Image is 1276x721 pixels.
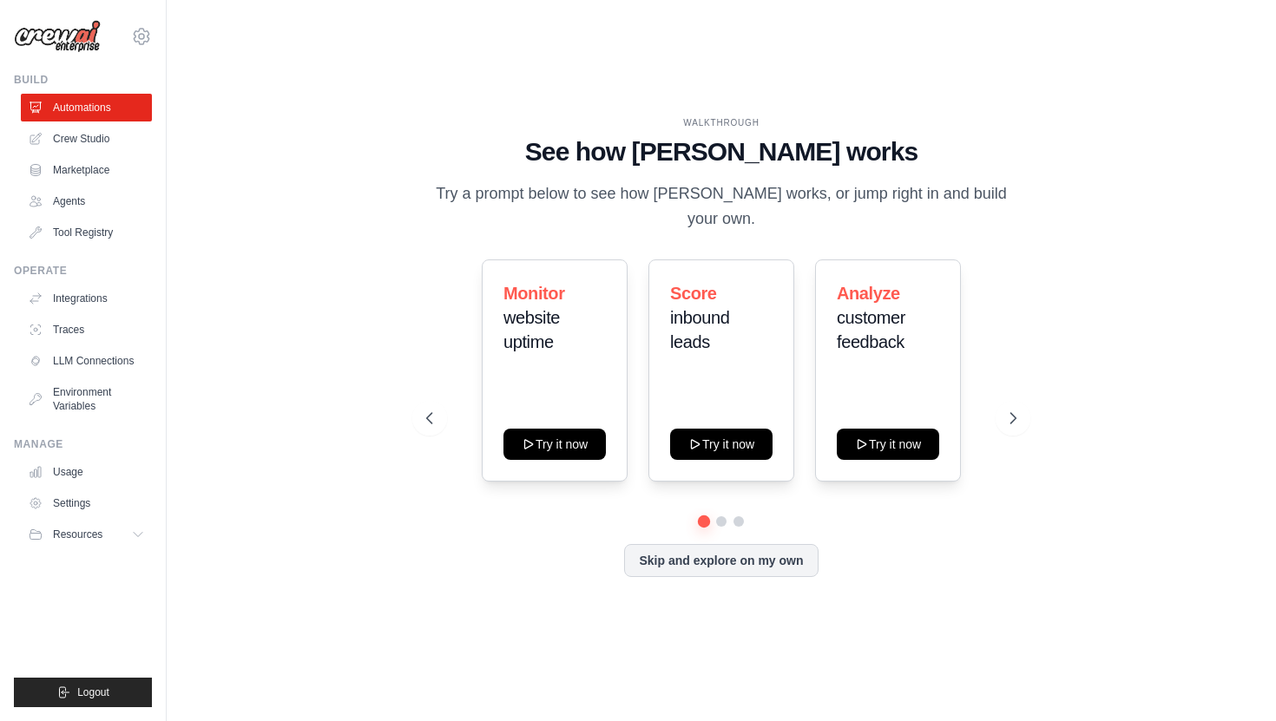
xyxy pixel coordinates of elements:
a: Integrations [21,285,152,312]
span: Analyze [837,284,900,303]
p: Try a prompt below to see how [PERSON_NAME] works, or jump right in and build your own. [430,181,1013,233]
span: Monitor [503,284,565,303]
span: Score [670,284,717,303]
a: Usage [21,458,152,486]
a: Agents [21,187,152,215]
span: inbound leads [670,308,729,351]
span: Resources [53,528,102,541]
button: Try it now [670,429,773,460]
a: Crew Studio [21,125,152,153]
h1: See how [PERSON_NAME] works [426,136,1016,167]
a: LLM Connections [21,347,152,375]
a: Tool Registry [21,219,152,246]
a: Marketplace [21,156,152,184]
a: Settings [21,489,152,517]
div: Operate [14,264,152,278]
button: Resources [21,521,152,548]
button: Logout [14,678,152,707]
button: Skip and explore on my own [624,544,818,577]
a: Environment Variables [21,378,152,420]
span: Logout [77,685,109,699]
span: customer feedback [837,308,905,351]
button: Try it now [503,429,606,460]
div: Manage [14,437,152,451]
span: website uptime [503,308,560,351]
button: Try it now [837,429,939,460]
div: WALKTHROUGH [426,116,1016,129]
a: Automations [21,94,152,121]
a: Traces [21,316,152,344]
img: Logo [14,20,101,53]
div: Build [14,73,152,87]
